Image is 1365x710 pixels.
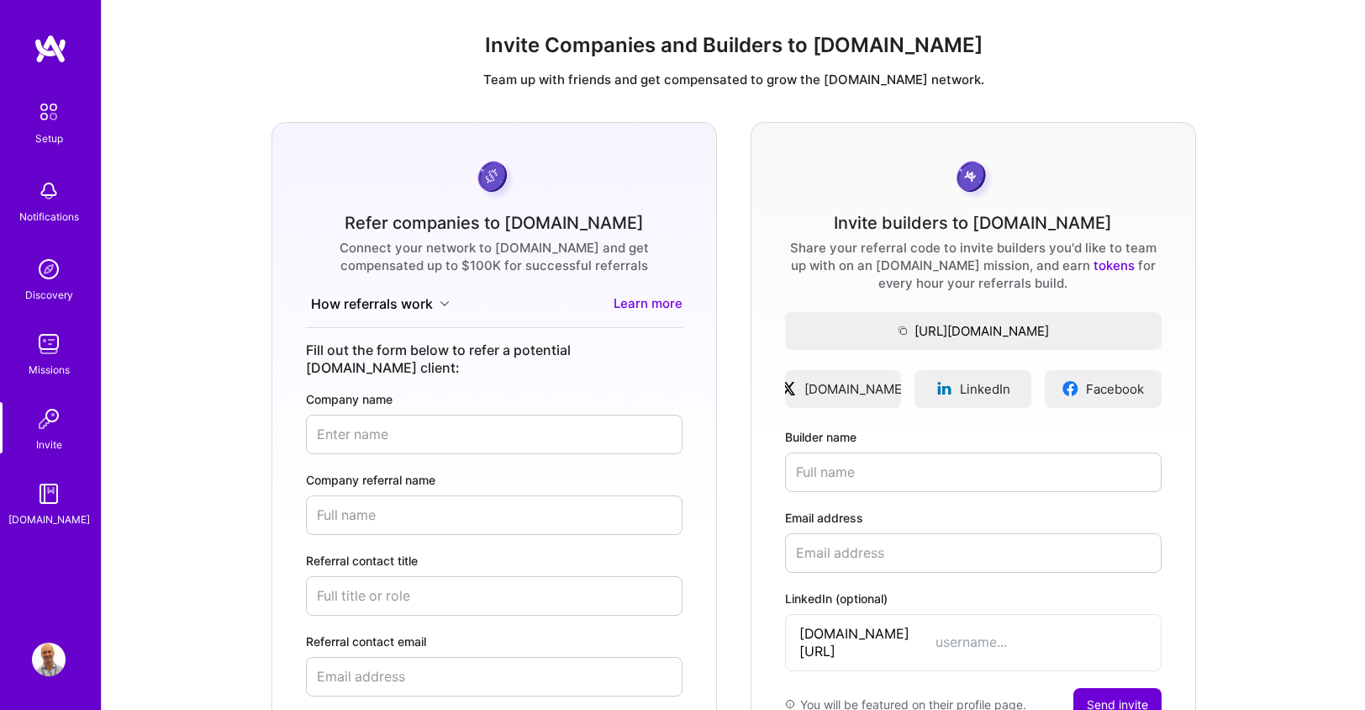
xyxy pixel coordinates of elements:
a: tokens [1094,257,1135,273]
h1: Invite Companies and Builders to [DOMAIN_NAME] [115,34,1352,58]
div: Refer companies to [DOMAIN_NAME] [345,215,644,232]
div: Notifications [19,208,79,225]
img: discovery [32,252,66,286]
label: LinkedIn (optional) [785,590,1162,607]
img: teamwork [32,327,66,361]
label: Referral contact email [306,633,682,650]
a: Learn more [614,294,682,314]
div: Fill out the form below to refer a potential [DOMAIN_NAME] client: [306,342,682,377]
img: User Avatar [32,643,66,676]
p: Team up with friends and get compensated to grow the [DOMAIN_NAME] network. [115,71,1352,88]
div: Share your referral code to invite builders you'd like to team up with on an [DOMAIN_NAME] missio... [785,239,1162,292]
a: [DOMAIN_NAME] [785,370,902,408]
a: LinkedIn [914,370,1031,408]
div: Invite [36,436,62,453]
img: linkedinLogo [935,380,953,397]
img: guide book [32,477,66,511]
img: bell [32,174,66,208]
a: User Avatar [28,643,70,676]
span: Facebook [1086,380,1144,398]
div: Discovery [25,286,73,304]
input: Full title or role [306,576,682,616]
img: Invite [32,402,66,436]
label: Builder name [785,428,1162,446]
span: [DOMAIN_NAME][URL] [799,625,935,660]
button: How referrals work [306,294,455,314]
img: setup [31,94,66,130]
input: Full name [785,453,1162,492]
div: Missions [29,361,70,379]
input: Enter name [306,415,682,454]
img: logo [34,34,67,64]
label: Company referral name [306,471,682,489]
label: Company name [306,390,682,408]
img: xLogo [780,380,798,397]
span: [URL][DOMAIN_NAME] [785,322,1162,340]
span: [DOMAIN_NAME] [804,380,906,398]
div: Invite builders to [DOMAIN_NAME] [834,215,1112,232]
div: [DOMAIN_NAME] [8,511,90,528]
input: Full name [306,495,682,535]
img: grayCoin [951,156,995,201]
label: Referral contact title [306,552,682,570]
img: facebookLogo [1062,380,1079,397]
button: [URL][DOMAIN_NAME] [785,312,1162,350]
img: purpleCoin [472,156,516,201]
input: username... [935,633,1147,651]
span: LinkedIn [960,380,1010,398]
div: Connect your network to [DOMAIN_NAME] and get compensated up to $100K for successful referrals [306,239,682,274]
input: Email address [306,657,682,697]
a: Facebook [1045,370,1162,408]
div: Setup [35,130,63,147]
input: Email address [785,533,1162,573]
label: Email address [785,509,1162,527]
